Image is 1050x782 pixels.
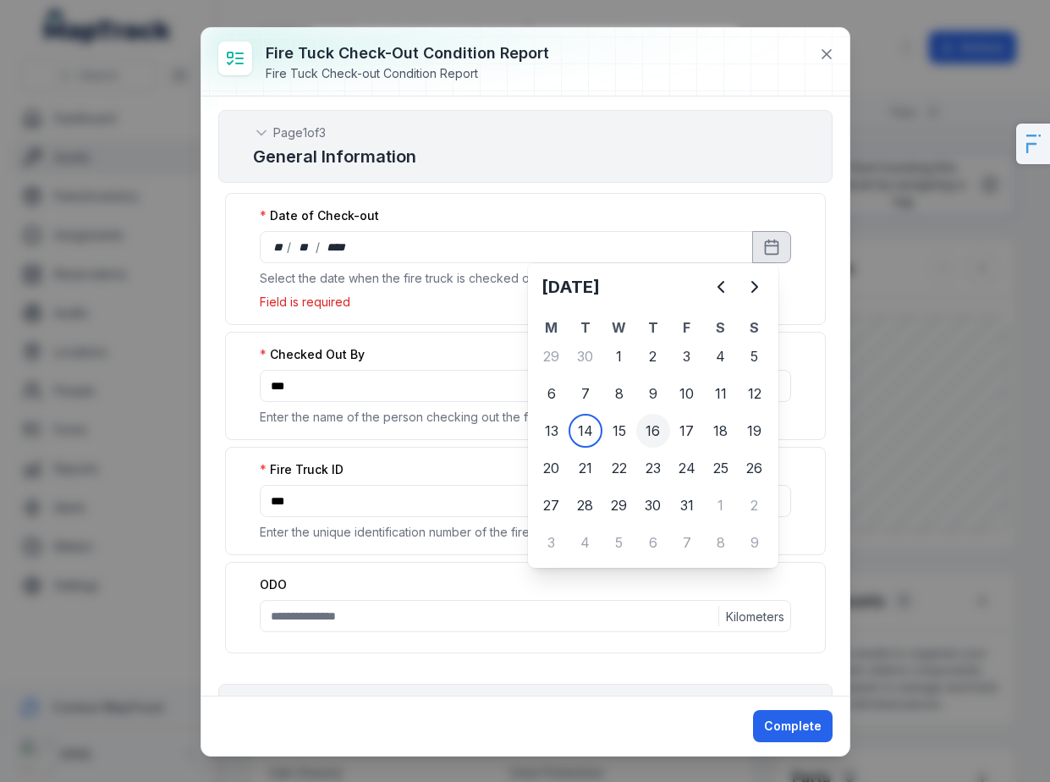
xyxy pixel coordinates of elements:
[738,414,772,448] div: 19
[636,377,670,410] div: 9
[738,414,772,448] div: Sunday 19 October 2025
[738,526,772,559] div: Sunday 9 November 2025
[535,270,772,561] div: October 2025
[602,414,636,448] div: 15
[316,239,322,256] div: /
[569,414,602,448] div: Today, Tuesday 14 October 2025
[273,124,326,141] span: Page 1 of 3
[704,488,738,522] div: Saturday 1 November 2025
[260,600,791,632] input: :r81:-form-item-label
[602,377,636,410] div: 8
[535,488,569,522] div: Monday 27 October 2025
[704,451,738,485] div: Saturday 25 October 2025
[569,339,602,373] div: 30
[636,414,670,448] div: 16
[704,377,738,410] div: 11
[738,339,772,373] div: 5
[535,451,569,485] div: Monday 20 October 2025
[738,339,772,373] div: Sunday 5 October 2025
[535,377,569,410] div: Monday 6 October 2025
[569,526,602,559] div: 4
[738,377,772,410] div: Sunday 12 October 2025
[738,451,772,485] div: 26
[535,526,569,559] div: 3
[569,377,602,410] div: Tuesday 7 October 2025
[535,339,569,373] div: Monday 29 September 2025
[704,339,738,373] div: Saturday 4 October 2025
[602,451,636,485] div: 22
[569,526,602,559] div: Tuesday 4 November 2025
[636,526,670,559] div: Thursday 6 November 2025
[541,275,704,299] h2: [DATE]
[636,451,670,485] div: Thursday 23 October 2025
[266,41,549,65] h3: Fire Tuck Check-out Condition Report
[535,270,772,561] div: Calendar
[753,710,833,742] button: Complete
[535,414,569,448] div: Monday 13 October 2025
[704,414,738,448] div: 18
[670,414,704,448] div: Friday 17 October 2025
[738,317,772,338] th: S
[602,488,636,522] div: 29
[738,488,772,522] div: 2
[535,488,569,522] div: 27
[738,451,772,485] div: Sunday 26 October 2025
[569,451,602,485] div: Tuesday 21 October 2025
[602,377,636,410] div: Wednesday 8 October 2025
[636,526,670,559] div: 6
[271,239,288,256] div: day,
[260,576,287,593] label: ODO
[704,414,738,448] div: Saturday 18 October 2025
[535,339,569,373] div: 29
[602,339,636,373] div: Wednesday 1 October 2025
[535,451,569,485] div: 20
[670,414,704,448] div: 17
[636,488,670,522] div: 30
[670,339,704,373] div: Friday 3 October 2025
[569,377,602,410] div: 7
[670,526,704,559] div: Friday 7 November 2025
[287,239,293,256] div: /
[704,317,738,338] th: S
[704,377,738,410] div: Saturday 11 October 2025
[535,317,569,338] th: M
[569,451,602,485] div: 21
[636,339,670,373] div: 2
[535,317,772,561] table: October 2025
[322,239,353,256] div: year,
[260,485,791,517] input: :r80:-form-item-label
[260,346,365,363] label: Checked Out By
[752,231,791,263] button: Calendar
[253,145,798,168] h2: General Information
[704,526,738,559] div: Saturday 8 November 2025
[260,270,791,287] p: Select the date when the fire truck is checked out.
[704,488,738,522] div: 1
[535,414,569,448] div: 13
[260,461,344,478] label: Fire Truck ID
[636,339,670,373] div: Thursday 2 October 2025
[569,488,602,522] div: 28
[670,339,704,373] div: 3
[738,488,772,522] div: Sunday 2 November 2025
[636,451,670,485] div: 23
[602,526,636,559] div: 5
[704,339,738,373] div: 4
[670,488,704,522] div: 31
[636,377,670,410] div: Thursday 9 October 2025
[602,488,636,522] div: Wednesday 29 October 2025
[738,377,772,410] div: 12
[602,414,636,448] div: Wednesday 15 October 2025
[738,526,772,559] div: 9
[670,317,704,338] th: F
[602,317,636,338] th: W
[670,451,704,485] div: Friday 24 October 2025
[260,370,791,402] input: :r7v:-form-item-label
[670,377,704,410] div: 10
[569,339,602,373] div: Tuesday 30 September 2025
[602,451,636,485] div: Wednesday 22 October 2025
[636,488,670,522] div: Thursday 30 October 2025
[636,317,670,338] th: T
[602,526,636,559] div: Wednesday 5 November 2025
[266,65,549,82] div: Fire Tuck Check-out Condition Report
[704,270,738,304] button: Previous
